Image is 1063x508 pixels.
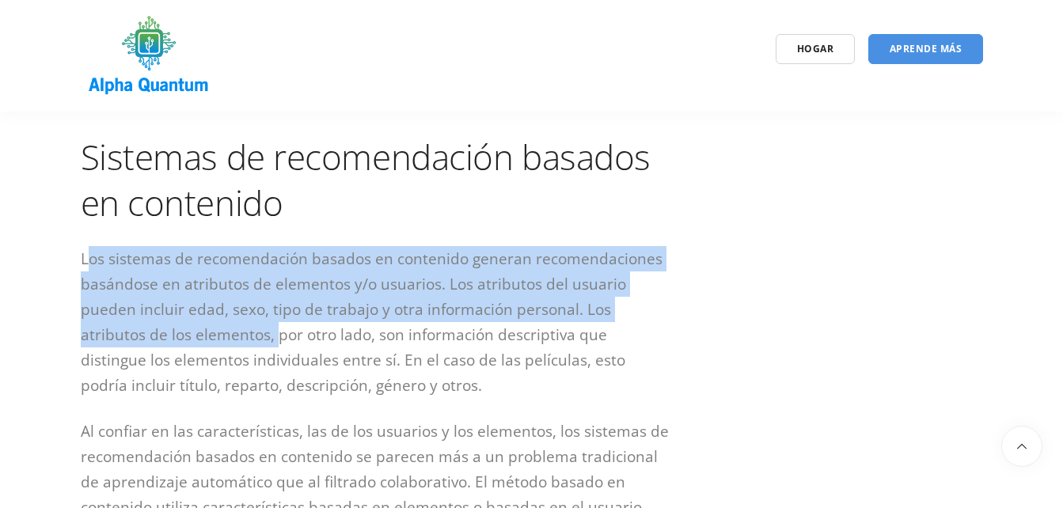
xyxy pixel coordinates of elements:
[81,10,218,101] img: logo
[797,42,834,55] span: Hogar
[81,246,674,398] p: Los sistemas de recomendación basados en contenido generan recomendaciones basándose en atributos...
[890,42,962,55] span: Aprende más
[776,34,855,64] a: Hogar
[81,134,674,226] h1: Sistemas de recomendación basados en contenido
[868,34,983,64] a: Aprende más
